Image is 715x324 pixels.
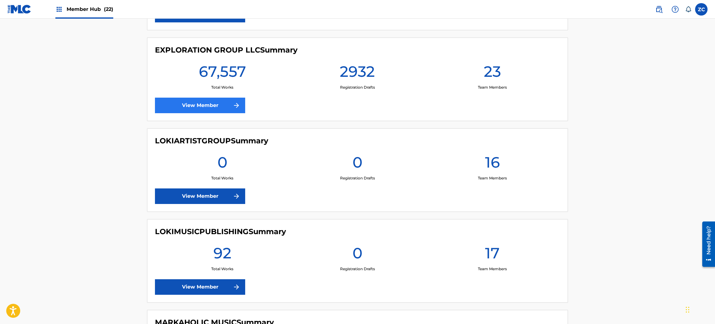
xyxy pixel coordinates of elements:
[233,102,240,109] img: f7272a7cc735f4ea7f67.svg
[478,266,507,272] p: Team Members
[669,3,681,16] div: Help
[211,175,233,181] p: Total Works
[67,6,113,13] span: Member Hub
[340,175,375,181] p: Registration Drafts
[233,192,240,200] img: f7272a7cc735f4ea7f67.svg
[485,244,500,266] h1: 17
[695,3,708,16] div: User Menu
[104,6,113,12] span: (22)
[7,5,31,14] img: MLC Logo
[199,62,246,85] h1: 67,557
[353,153,362,175] h1: 0
[155,98,245,113] a: View Member
[340,266,375,272] p: Registration Drafts
[211,266,233,272] p: Total Works
[671,6,679,13] img: help
[684,294,715,324] iframe: Chat Widget
[685,6,691,12] div: Notifications
[686,300,689,319] div: Drag
[478,175,507,181] p: Team Members
[213,244,231,266] h1: 92
[217,153,227,175] h1: 0
[340,85,375,90] p: Registration Drafts
[698,219,715,269] iframe: Resource Center
[655,6,663,13] img: search
[484,62,501,85] h1: 23
[353,244,362,266] h1: 0
[340,62,375,85] h1: 2932
[55,6,63,13] img: Top Rightsholders
[155,227,286,236] h4: LOKIMUSICPUBLISHING
[653,3,665,16] a: Public Search
[233,283,240,291] img: f7272a7cc735f4ea7f67.svg
[478,85,507,90] p: Team Members
[485,153,500,175] h1: 16
[155,279,245,295] a: View Member
[155,188,245,204] a: View Member
[155,136,268,146] h4: LOKIARTISTGROUP
[211,85,233,90] p: Total Works
[155,45,297,55] h4: EXPLORATION GROUP LLC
